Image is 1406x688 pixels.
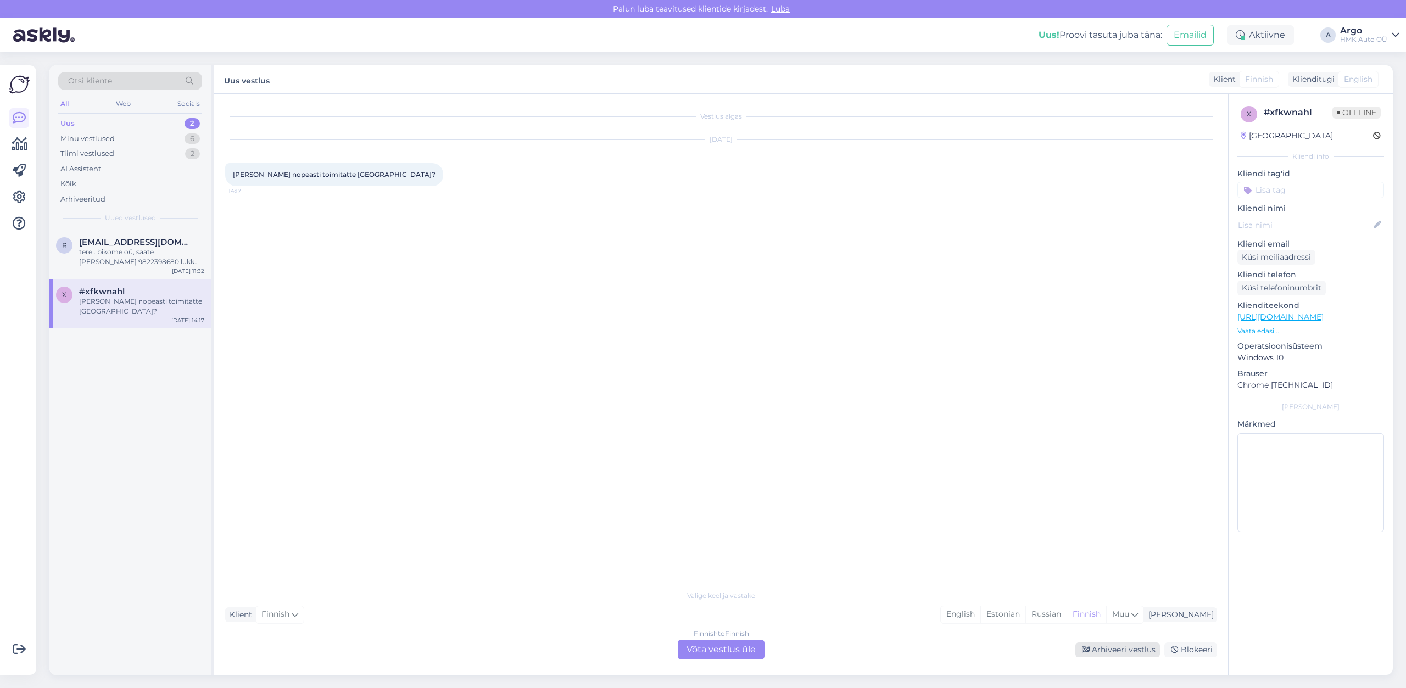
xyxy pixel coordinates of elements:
p: Märkmed [1237,418,1384,430]
p: Kliendi email [1237,238,1384,250]
span: romanb@bikome.ee [79,237,193,247]
span: English [1344,74,1372,85]
span: #xfkwnahl [79,287,125,297]
div: Blokeeri [1164,642,1217,657]
input: Lisa nimi [1238,219,1371,231]
div: 6 [185,133,200,144]
div: Argo [1340,26,1387,35]
p: Klienditeekond [1237,300,1384,311]
button: Emailid [1167,25,1214,46]
div: Küsi telefoninumbrit [1237,281,1326,295]
span: x [62,290,66,299]
div: [PERSON_NAME] nopeasti toimitatte [GEOGRAPHIC_DATA]? [79,297,204,316]
div: Arhiveeritud [60,194,105,205]
div: Uus [60,118,75,129]
label: Uus vestlus [224,72,270,87]
span: x [1247,110,1251,118]
div: [DATE] [225,135,1217,144]
span: Luba [768,4,793,14]
a: [URL][DOMAIN_NAME] [1237,312,1324,322]
div: AI Assistent [60,164,101,175]
div: [PERSON_NAME] [1144,609,1214,620]
div: Klienditugi [1288,74,1335,85]
input: Lisa tag [1237,182,1384,198]
span: r [62,241,67,249]
span: Uued vestlused [105,213,156,223]
div: All [58,97,71,111]
div: Russian [1025,606,1067,623]
b: Uus! [1039,30,1059,40]
div: 2 [185,148,200,159]
div: Finnish to Finnish [694,629,749,639]
div: [DATE] 14:17 [171,316,204,325]
a: ArgoHMK Auto OÜ [1340,26,1399,44]
p: Brauser [1237,368,1384,379]
img: Askly Logo [9,74,30,95]
span: Otsi kliente [68,75,112,87]
span: Muu [1112,609,1129,619]
div: Kõik [60,178,76,189]
span: 14:17 [228,187,270,195]
div: Minu vestlused [60,133,115,144]
div: Aktiivne [1227,25,1294,45]
div: Finnish [1067,606,1106,623]
div: Vestlus algas [225,111,1217,121]
div: [PERSON_NAME] [1237,402,1384,412]
span: Finnish [261,608,289,620]
span: [PERSON_NAME] nopeasti toimitatte [GEOGRAPHIC_DATA]? [233,170,436,178]
div: Kliendi info [1237,152,1384,161]
div: Proovi tasuta juba täna: [1039,29,1162,42]
p: Kliendi telefon [1237,269,1384,281]
div: [GEOGRAPHIC_DATA] [1241,130,1333,142]
div: HMK Auto OÜ [1340,35,1387,44]
span: Offline [1332,107,1381,119]
div: Estonian [980,606,1025,623]
p: Operatsioonisüsteem [1237,340,1384,352]
div: A [1320,27,1336,43]
p: Kliendi nimi [1237,203,1384,214]
div: Küsi meiliaadressi [1237,250,1315,265]
div: # xfkwnahl [1264,106,1332,119]
div: 2 [185,118,200,129]
div: Võta vestlus üle [678,640,765,659]
div: Tiimi vestlused [60,148,114,159]
div: Klient [225,609,252,620]
div: tere . bikome oü, saate [PERSON_NAME] 9822398680 lukk tahame osta , maksame autojuhile sularaha ,... [79,247,204,267]
div: English [941,606,980,623]
div: Arhiveeri vestlus [1075,642,1160,657]
div: Klient [1209,74,1236,85]
div: Valige keel ja vastake [225,591,1217,601]
div: Web [114,97,133,111]
p: Chrome [TECHNICAL_ID] [1237,379,1384,391]
p: Windows 10 [1237,352,1384,363]
div: [DATE] 11:32 [172,267,204,275]
span: Finnish [1245,74,1273,85]
p: Kliendi tag'id [1237,168,1384,180]
div: Socials [175,97,202,111]
p: Vaata edasi ... [1237,326,1384,336]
